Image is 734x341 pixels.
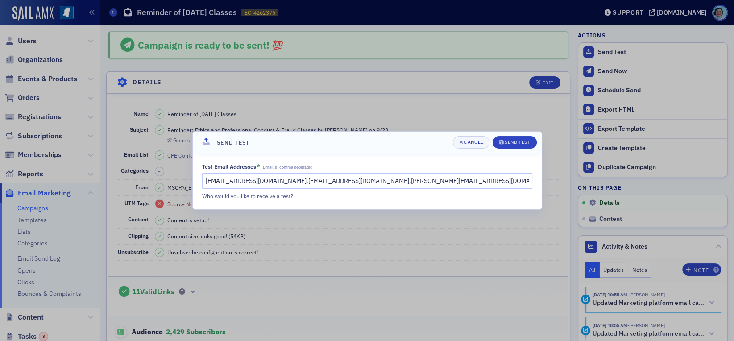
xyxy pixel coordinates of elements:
[493,136,537,149] button: Send Test
[217,138,249,146] h4: Send Test
[257,163,260,170] abbr: This field is required
[202,192,502,200] div: Who would you like to receive a test?
[202,163,256,170] div: Test Email Addresses
[453,136,490,149] button: Cancel
[263,165,312,170] span: Email(s) comma seperated
[464,140,483,145] div: Cancel
[505,140,530,145] div: Send Test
